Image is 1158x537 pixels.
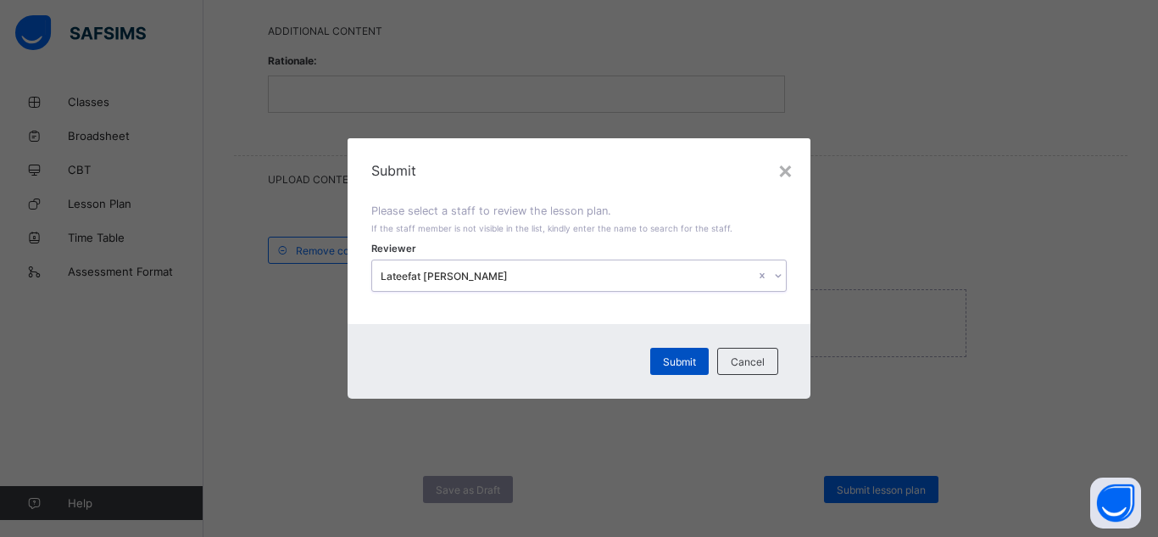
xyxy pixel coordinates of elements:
span: Please select a staff to review the lesson plan. [371,204,611,217]
div: × [777,155,793,184]
div: Lateefat [PERSON_NAME] [381,270,755,282]
span: Reviewer [371,243,416,255]
span: Submit [663,355,696,368]
span: Submit [371,162,787,179]
button: Open asap [1090,478,1141,529]
span: Cancel [731,355,765,368]
span: If the staff member is not visible in the list, kindly enter the name to search for the staff. [371,223,732,233]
